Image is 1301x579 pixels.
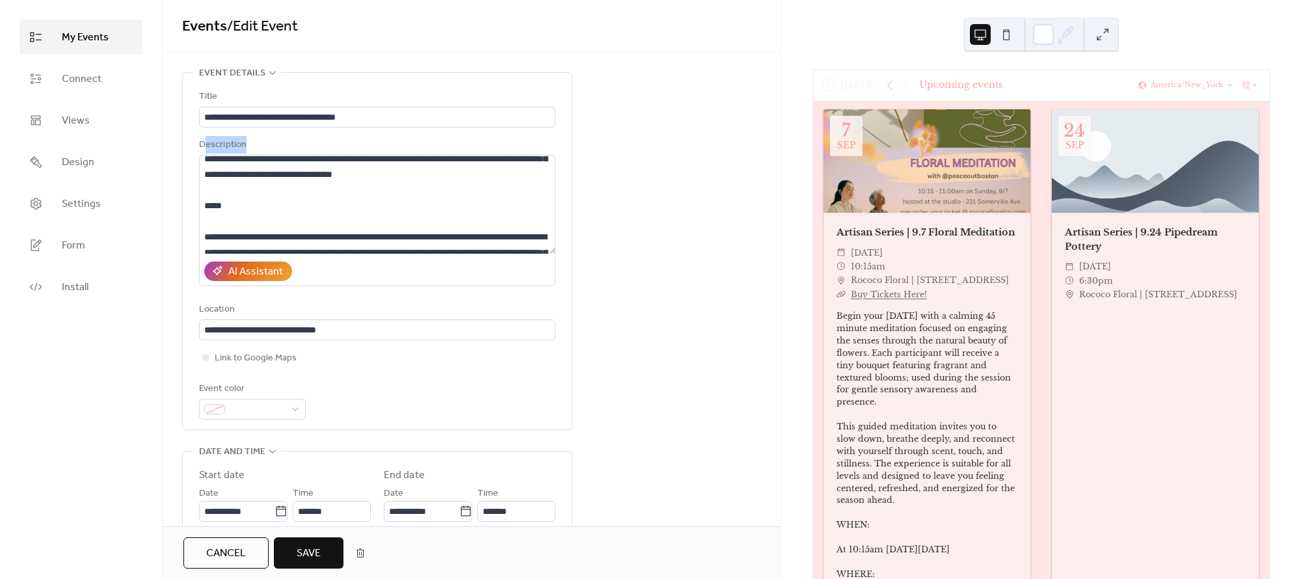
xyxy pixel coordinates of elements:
a: Design [20,144,142,180]
span: Date [384,486,403,502]
a: Buy Tickets Here! [851,289,927,299]
span: My Events [62,30,109,46]
span: Design [62,155,94,170]
span: America/New_York [1151,82,1223,89]
div: Location [199,302,553,317]
span: / Edit Event [227,12,298,41]
button: Cancel [183,537,269,569]
a: Events [182,12,227,41]
div: Title [199,89,553,105]
div: ​ [1065,260,1074,273]
span: Event details [199,66,265,81]
div: Sep [837,141,855,150]
div: ​ [837,246,846,260]
span: Form [62,238,85,254]
div: Sep [1066,141,1084,150]
span: Views [62,113,90,129]
span: Link to Google Maps [215,351,297,366]
div: Start date [199,468,245,483]
a: Connect [20,61,142,96]
a: Install [20,269,142,304]
a: Artisan Series | 9.7 Floral Meditation [837,226,1015,238]
span: Time [477,486,498,502]
span: Date and time [199,444,265,460]
div: ​ [1065,288,1074,301]
div: Description [199,137,553,153]
div: ​ [837,273,846,287]
span: Date [199,486,219,502]
div: 7 [842,122,851,139]
div: Artisan Series | 9.24 Pipedream Pottery [1052,226,1259,254]
a: My Events [20,20,142,55]
div: ​ [837,288,846,301]
span: [DATE] [851,246,883,260]
div: ​ [837,260,846,273]
div: AI Assistant [228,264,283,280]
span: Install [62,280,88,295]
a: Form [20,228,142,263]
a: Settings [20,186,142,221]
span: [DATE] [1079,260,1111,273]
span: 10:15am [851,260,885,273]
span: Cancel [206,546,246,561]
span: Rococo Floral | [STREET_ADDRESS] [851,273,1009,287]
span: 6:30pm [1079,274,1113,288]
span: Connect [62,72,101,87]
button: AI Assistant [204,262,292,281]
span: Save [297,546,321,561]
div: Upcoming events [919,78,1003,92]
div: Event color [199,381,303,397]
button: Save [274,537,343,569]
span: Rococo Floral | [STREET_ADDRESS] [1079,288,1237,301]
div: 24 [1064,122,1085,139]
div: End date [384,468,425,483]
span: Settings [62,196,101,212]
div: ​ [1065,274,1074,288]
span: Time [293,486,314,502]
a: Views [20,103,142,138]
